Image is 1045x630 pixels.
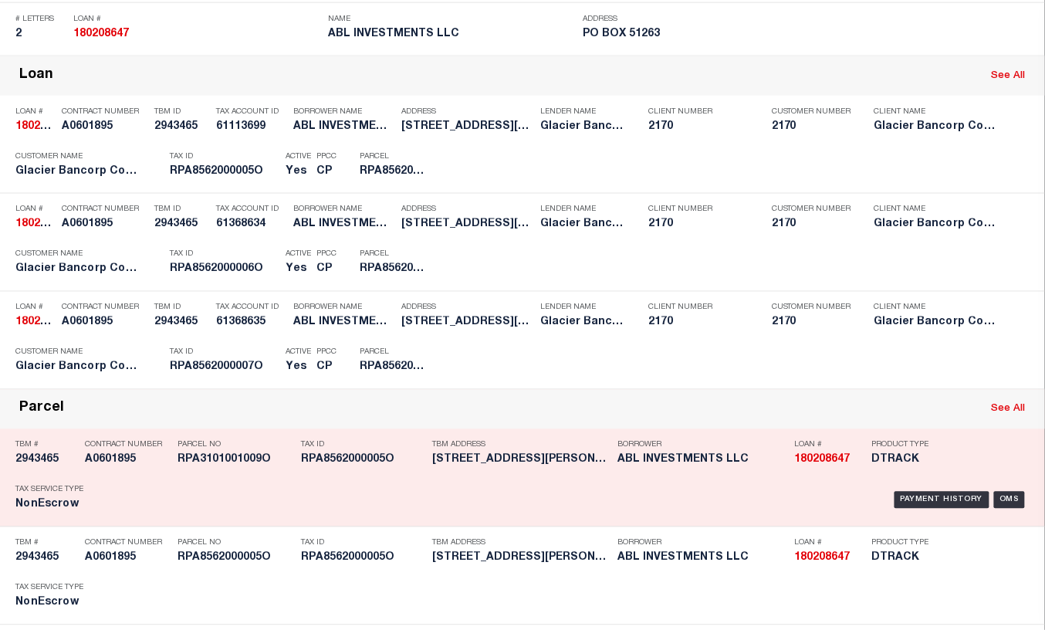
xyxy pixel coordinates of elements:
p: Tax ID [170,152,278,161]
p: Parcel [360,152,429,161]
p: TBM ID [154,107,208,117]
p: Tax ID [170,250,278,259]
p: Customer Number [772,107,851,117]
strong: 180208647 [15,219,71,230]
p: Loan # [15,303,54,313]
h5: 180208647 [15,218,54,232]
p: Borrower Name [293,205,394,215]
h5: RPA3101001009O [178,454,293,467]
h5: RPA8562000006O [360,263,429,276]
h5: Yes [286,263,309,276]
h5: 2998 PANCHERI DRIVE IDAHO FALLS... [401,317,533,330]
h5: 2 [15,28,66,41]
h5: 2998 PANCHERI DRIVE IDAHO FALLS... [432,454,610,467]
h5: ABL INVESTMENTS LLC [617,552,787,565]
h5: 2170 [772,120,849,134]
h5: 61368634 [216,218,286,232]
p: Tax ID [301,441,424,450]
h5: 61368635 [216,317,286,330]
h5: 2943465 [154,218,208,232]
h5: Glacier Bancorp Commercial [540,218,625,232]
h5: CP [316,165,336,178]
p: Parcel [360,250,429,259]
strong: 180208647 [73,29,129,39]
h5: DTRACK [872,454,942,467]
h5: 180208647 [795,552,864,565]
h5: 180208647 [15,120,54,134]
p: Active [286,250,311,259]
div: Loan [19,67,53,85]
p: Lender Name [540,205,625,215]
p: Loan # [15,205,54,215]
h5: 180208647 [73,28,320,41]
h5: 2170 [648,218,749,232]
p: Lender Name [540,303,625,313]
p: TBM Address [432,539,610,548]
p: TBM ID [154,205,208,215]
p: Client Number [648,107,749,117]
h5: RPA8562000007O [170,361,278,374]
p: Parcel No [178,441,293,450]
h5: A0601895 [85,552,170,565]
strong: 180208647 [795,553,851,564]
h5: Yes [286,165,309,178]
p: Parcel No [178,539,293,548]
p: Client Number [648,303,749,313]
h5: ABL INVESTMENTS LLC [328,28,575,41]
p: Address [401,107,533,117]
h5: RPA8562000005O [360,165,429,178]
p: TBM # [15,539,77,548]
p: Customer Name [15,348,147,357]
h5: 2170 [772,317,849,330]
p: Contract Number [62,205,147,215]
p: PPCC [316,348,336,357]
div: OMS [994,492,1026,509]
p: Loan # [795,441,864,450]
h5: RPA8562000005O [301,552,424,565]
h5: 2943465 [154,120,208,134]
h5: NonEscrow [15,499,85,512]
h5: Glacier Bancorp Commercial [540,120,625,134]
h5: ABL INVESTMENTS LLC [293,120,394,134]
p: Tax Service Type [15,486,85,495]
div: Payment History [895,492,989,509]
h5: RPA8562000005O [301,454,424,467]
p: Loan # [73,15,320,24]
h5: 180208647 [795,454,864,467]
h5: Glacier Bancorp Commercial [15,165,147,178]
h5: 2170 [648,120,749,134]
h5: Glacier Bancorp Commercial [540,317,625,330]
h5: Glacier Bancorp Commercial [874,218,1006,232]
p: Tax Account ID [216,205,286,215]
p: Customer Name [15,152,147,161]
p: TBM ID [154,303,208,313]
p: Borrower [617,539,787,548]
h5: 2170 [648,317,749,330]
p: Client Name [874,107,1006,117]
h5: 2943465 [15,552,77,565]
p: Borrower Name [293,107,394,117]
p: Tax ID [170,348,278,357]
p: PPCC [316,250,336,259]
p: Customer Number [772,205,851,215]
p: Client Name [874,303,1006,313]
h5: RPA8562000007O [360,361,429,374]
p: Lender Name [540,107,625,117]
h5: PO BOX 51263 [583,28,830,41]
p: Customer Name [15,250,147,259]
h5: NonEscrow [15,597,85,610]
h5: DTRACK [872,552,942,565]
strong: 180208647 [795,455,851,466]
h5: ABL INVESTMENTS LLC [617,454,787,467]
p: Active [286,348,311,357]
h5: ABL INVESTMENTS LLC [293,218,394,232]
h5: Glacier Bancorp Commercial [15,361,147,374]
p: Contract Number [85,441,170,450]
a: See All [992,405,1026,415]
p: Client Name [874,205,1006,215]
h5: 2998 PANCHERI DRIVE IDAHO FALLS... [401,120,533,134]
h5: 2998 PANCHERI DRIVE IDAHO FALLS... [401,218,533,232]
h5: Glacier Bancorp Commercial [874,120,1006,134]
p: Address [401,303,533,313]
p: Tax Account ID [216,303,286,313]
